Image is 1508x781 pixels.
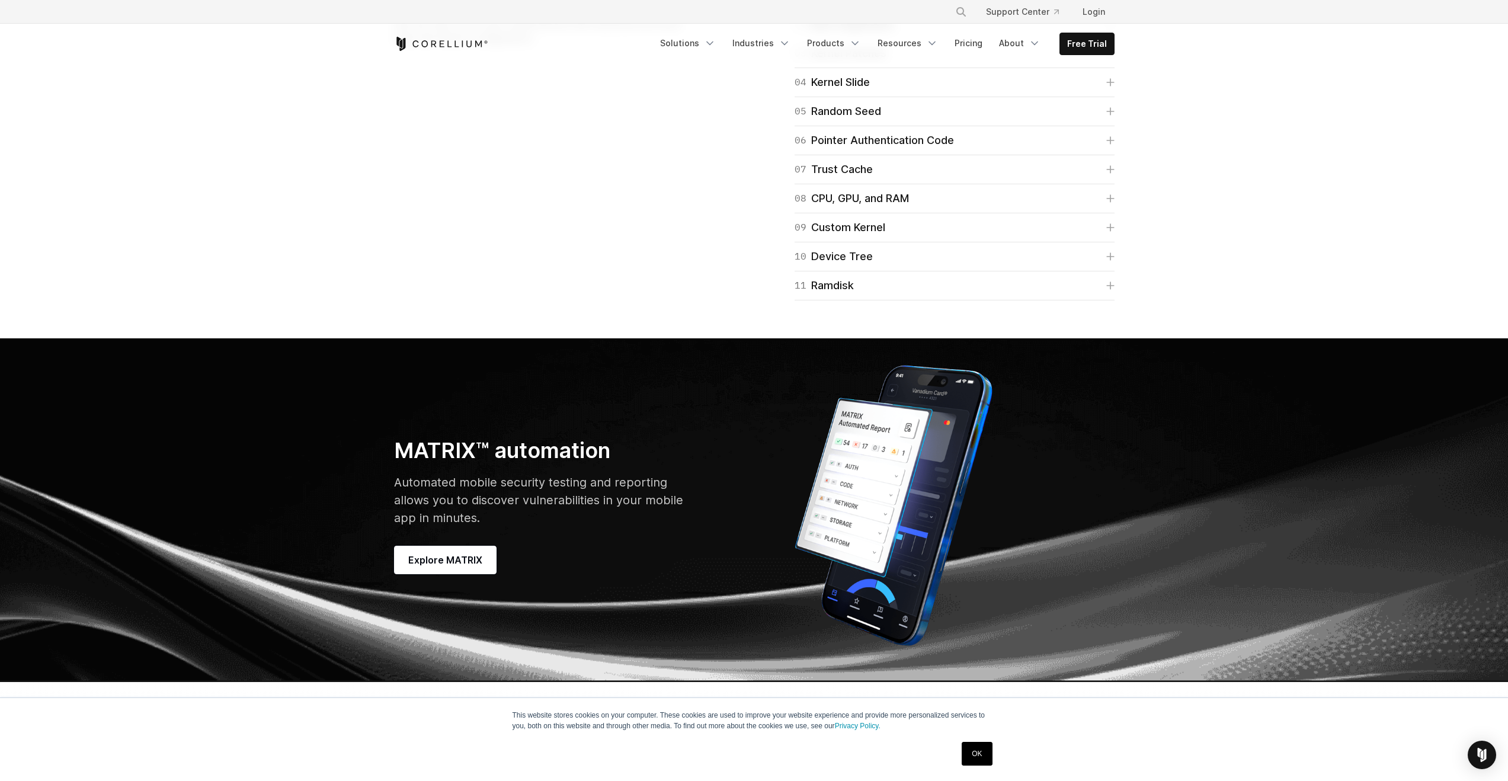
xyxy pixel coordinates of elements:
[795,132,1115,149] a: 06Pointer Authentication Code
[795,248,1115,265] a: 10Device Tree
[795,277,806,294] span: 11
[795,161,1115,178] a: 07Trust Cache
[795,248,806,265] span: 10
[941,1,1115,23] div: Navigation Menu
[795,103,806,120] span: 05
[795,103,881,120] div: Random Seed
[795,161,806,178] span: 07
[962,742,992,766] a: OK
[795,132,806,149] span: 06
[653,33,1115,55] div: Navigation Menu
[1073,1,1115,23] a: Login
[795,219,1115,236] a: 09Custom Kernel
[795,190,806,207] span: 08
[795,190,1115,207] a: 08CPU, GPU, and RAM
[795,219,806,236] span: 09
[1468,741,1496,769] div: Open Intercom Messenger
[950,1,972,23] button: Search
[394,37,488,51] a: Corellium Home
[795,103,1115,120] a: 05Random Seed
[795,74,870,91] div: Kernel Slide
[795,277,1115,294] a: 11Ramdisk
[394,546,497,574] a: Explore MATRIX
[870,33,945,54] a: Resources
[795,161,873,178] div: Trust Cache
[947,33,990,54] a: Pricing
[766,357,1021,654] img: Corellium's virtual hardware platform; MATRIX Automated Report
[408,553,482,567] span: Explore MATRIX
[795,277,854,294] div: Ramdisk
[795,74,806,91] span: 04
[795,248,873,265] div: Device Tree
[795,132,954,149] div: Pointer Authentication Code
[795,190,909,207] div: CPU, GPU, and RAM
[653,33,723,54] a: Solutions
[800,33,868,54] a: Products
[835,722,881,730] a: Privacy Policy.
[394,475,683,525] span: Automated mobile security testing and reporting allows you to discover vulnerabilities in your mo...
[795,219,885,236] div: Custom Kernel
[1060,33,1114,55] a: Free Trial
[795,74,1115,91] a: 04Kernel Slide
[513,710,996,731] p: This website stores cookies on your computer. These cookies are used to improve your website expe...
[394,437,684,464] h3: MATRIX™ automation
[992,33,1048,54] a: About
[976,1,1068,23] a: Support Center
[725,33,798,54] a: Industries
